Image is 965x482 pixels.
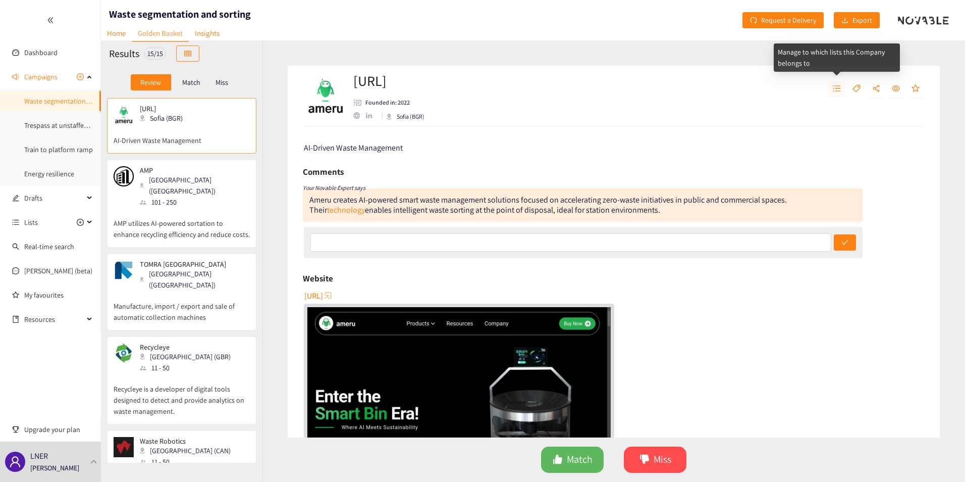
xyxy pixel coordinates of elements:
span: edit [12,195,19,202]
button: share-alt [867,81,885,97]
button: dislikeMiss [624,447,686,473]
iframe: Chat Widget [915,433,965,482]
span: dislike [639,454,650,466]
p: Miss [216,78,228,86]
span: Export [852,15,872,26]
div: [GEOGRAPHIC_DATA] (GBR) [140,351,237,362]
span: redo [750,17,757,25]
button: eye [887,81,905,97]
span: unordered-list [12,219,19,226]
span: [URL] [304,290,323,302]
span: Lists [24,212,38,232]
a: Dashboard [24,48,58,57]
span: like [553,454,563,466]
p: [URL] [140,105,183,113]
button: check [834,234,856,251]
p: AMP utilizes AI-powered sortation to enhance recycling efficiency and reduce costs. [114,208,250,240]
div: [GEOGRAPHIC_DATA] (CAN) [140,445,237,456]
a: Energy resilience [24,169,74,178]
h2: [URL] [353,71,427,91]
img: Snapshot of the company's website [114,105,134,125]
span: plus-circle [77,219,84,226]
p: AMP [140,166,243,174]
li: Founded in year [353,98,410,107]
span: Match [567,452,593,467]
p: Match [182,78,200,86]
div: [GEOGRAPHIC_DATA] ([GEOGRAPHIC_DATA]) [140,174,249,197]
a: website [307,307,611,478]
button: likeMatch [541,447,604,473]
a: Train to platform ramp [24,145,93,154]
span: trophy [12,426,19,433]
p: Recycleye is a developer of digital tools designed to detect and provide analytics on waste manag... [114,373,250,417]
p: [PERSON_NAME] [30,462,79,473]
span: star [912,84,920,93]
button: unordered-list [828,81,846,97]
i: Your Novable Expert says [303,184,365,191]
span: book [12,316,19,323]
div: 15 / 15 [144,47,166,60]
span: download [841,17,848,25]
button: redoRequest a Delivery [742,12,824,28]
button: star [906,81,925,97]
div: Sofia (BGR) [140,113,189,124]
p: LNER [30,450,48,462]
span: Drafts [24,188,84,208]
span: share-alt [872,84,880,93]
span: sound [12,73,19,80]
h1: Waste segmentation and sorting [109,7,251,21]
a: Home [101,25,132,41]
div: 101 - 250 [140,197,249,208]
a: Real-time search [24,242,74,251]
span: plus-circle [77,73,84,80]
span: check [841,239,848,247]
span: Request a Delivery [761,15,816,26]
a: My favourites [24,285,93,305]
p: Recycleye [140,343,231,351]
h6: Comments [303,164,344,179]
a: [PERSON_NAME] (beta) [24,266,92,275]
span: double-left [47,17,54,24]
span: table [184,50,191,58]
span: AI-Driven Waste Management [304,142,403,153]
a: website [353,112,366,119]
img: Company Logo [305,76,346,116]
h6: Website [303,271,333,286]
a: linkedin [366,113,378,119]
p: Waste Robotics [140,437,231,445]
p: Founded in: 2022 [365,98,410,107]
img: Snapshot of the Company's website [307,307,611,478]
p: Manufacture, import / export and sale of automatic collection machines [114,291,250,323]
span: Miss [654,452,671,467]
img: Snapshot of the company's website [114,343,134,363]
button: tag [847,81,866,97]
a: Waste segmentation and sorting [24,97,122,106]
button: table [176,45,199,62]
a: technology [327,205,365,215]
p: Review [140,78,161,86]
a: Insights [189,25,226,41]
button: [URL] [304,287,333,304]
span: eye [892,84,900,93]
a: Trespass at unstaffed stations [24,121,114,130]
a: Golden Basket [132,25,189,42]
img: Snapshot of the company's website [114,437,134,457]
span: unordered-list [833,84,841,93]
div: Sofia (BGR) [387,112,427,121]
span: Resources [24,309,84,329]
p: AI-Driven Waste Management [114,125,250,146]
span: Upgrade your plan [24,419,93,440]
span: tag [852,84,861,93]
div: 11 - 50 [140,362,237,373]
span: user [9,456,21,468]
div: Ameru creates AI-powered smart waste management solutions focused on accelerating zero-waste init... [309,195,787,215]
span: Campaigns [24,67,58,87]
div: 11 - 50 [140,456,237,467]
img: Snapshot of the company's website [114,166,134,186]
p: TOMRA [GEOGRAPHIC_DATA] [140,260,243,268]
img: Snapshot of the company's website [114,260,134,280]
div: [GEOGRAPHIC_DATA] ([GEOGRAPHIC_DATA]) [140,268,249,291]
button: downloadExport [834,12,880,28]
div: Manage to which lists this Company belongs to [774,43,900,72]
